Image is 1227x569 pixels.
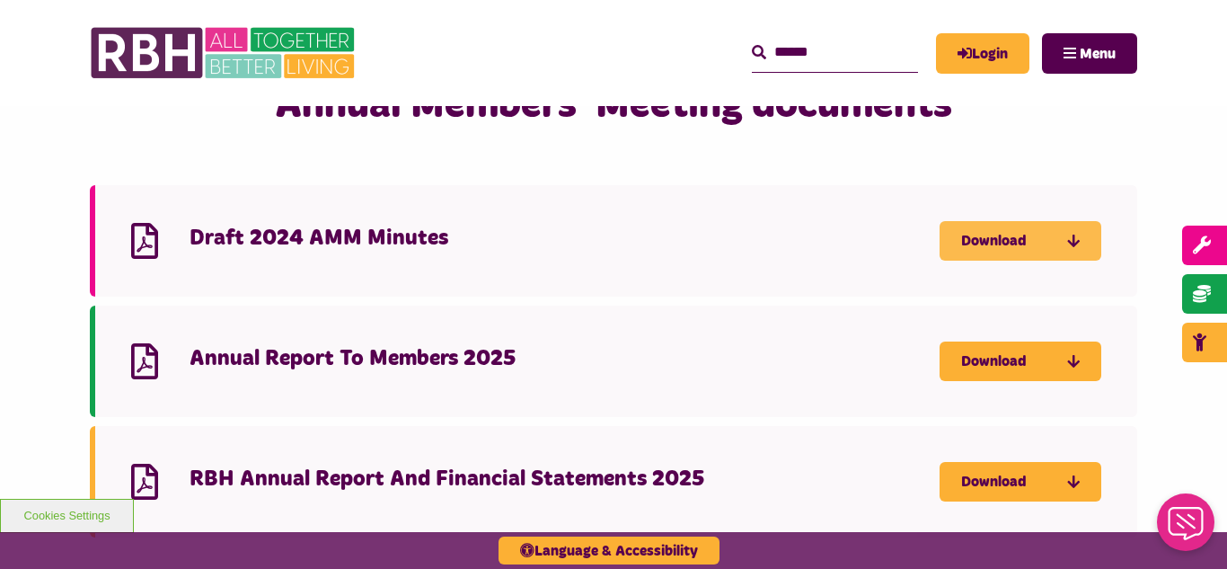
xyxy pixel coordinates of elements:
[1146,488,1227,569] iframe: Netcall Web Assistant for live chat
[190,225,940,253] h4: Draft 2024 AMM Minutes
[940,462,1101,502] a: Download RBH Annual Report And Financial Statements 2025 - open in a new tab
[499,537,719,565] button: Language & Accessibility
[752,33,918,72] input: Search
[940,342,1101,381] a: Download Annual Report To Members 2025 - open in a new tab
[90,18,359,88] img: RBH
[936,33,1029,74] a: MyRBH
[190,345,940,373] h4: Annual Report To Members 2025
[1080,47,1116,61] span: Menu
[1042,33,1137,74] button: Navigation
[190,466,940,493] h4: RBH Annual Report And Financial Statements 2025
[940,221,1101,261] a: Download Draft 2024 AMM Minutes - open in a new tab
